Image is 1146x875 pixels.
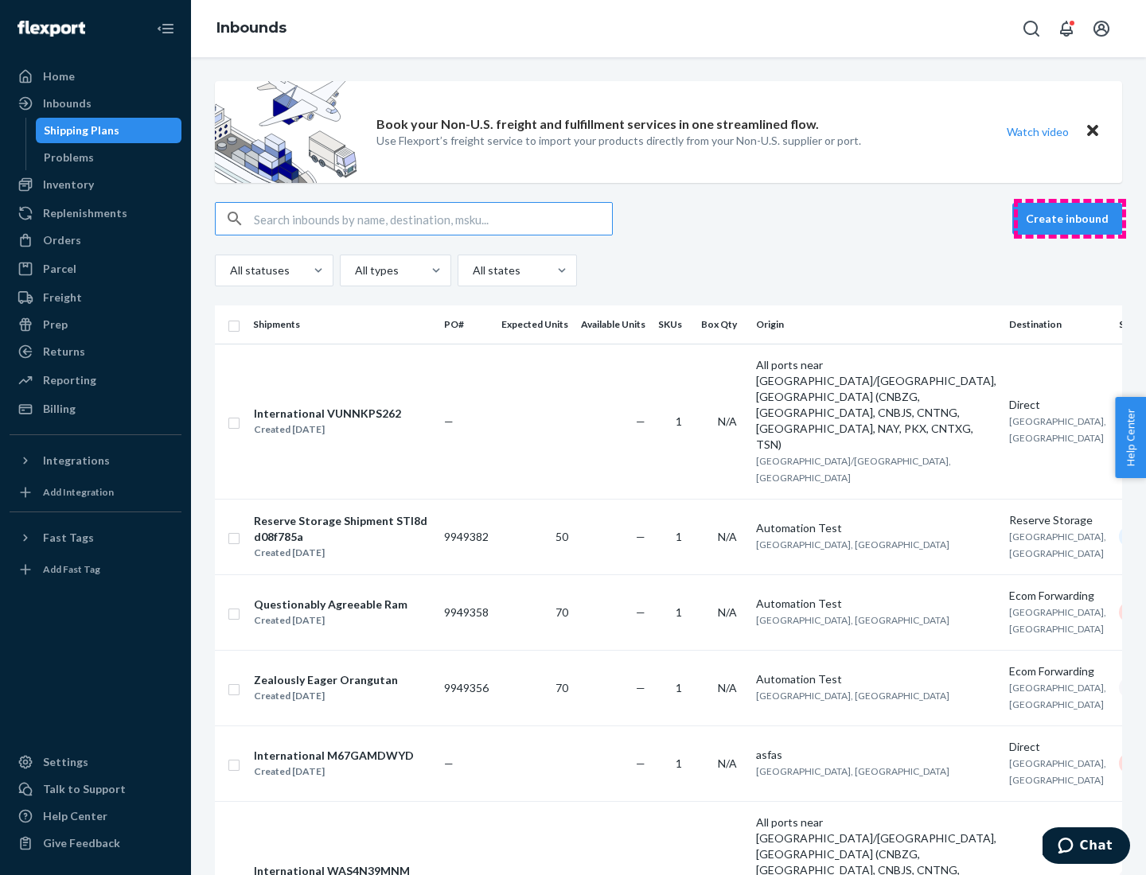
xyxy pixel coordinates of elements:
[1009,606,1106,635] span: [GEOGRAPHIC_DATA], [GEOGRAPHIC_DATA]
[43,232,81,248] div: Orders
[1009,663,1106,679] div: Ecom Forwarding
[43,808,107,824] div: Help Center
[353,262,355,278] input: All types
[636,605,645,619] span: —
[254,545,431,561] div: Created [DATE]
[1086,13,1117,45] button: Open account menu
[10,285,181,310] a: Freight
[10,200,181,226] a: Replenishments
[636,681,645,694] span: —
[756,671,996,687] div: Automation Test
[10,172,181,197] a: Inventory
[10,830,181,856] button: Give Feedback
[1009,757,1106,786] span: [GEOGRAPHIC_DATA], [GEOGRAPHIC_DATA]
[43,205,127,221] div: Replenishments
[43,372,96,388] div: Reporting
[43,290,82,305] div: Freight
[756,520,996,536] div: Automation Test
[44,122,119,138] div: Shipping Plans
[676,756,682,770] span: 1
[43,344,85,360] div: Returns
[438,574,495,650] td: 9949358
[718,605,737,619] span: N/A
[756,614,949,626] span: [GEOGRAPHIC_DATA], [GEOGRAPHIC_DATA]
[36,118,182,143] a: Shipping Plans
[495,305,575,344] th: Expected Units
[756,747,996,763] div: asfas
[10,64,181,89] a: Home
[1009,588,1106,604] div: Ecom Forwarding
[10,448,181,473] button: Integrations
[43,485,114,499] div: Add Integration
[1009,739,1106,755] div: Direct
[652,305,695,344] th: SKUs
[43,453,110,469] div: Integrations
[376,115,819,134] p: Book your Non-U.S. freight and fulfillment services in one streamlined flow.
[718,681,737,694] span: N/A
[228,262,230,278] input: All statuses
[438,650,495,725] td: 9949356
[1050,13,1082,45] button: Open notifications
[1009,415,1106,444] span: [GEOGRAPHIC_DATA], [GEOGRAPHIC_DATA]
[1082,120,1103,143] button: Close
[10,256,181,282] a: Parcel
[43,177,94,192] div: Inventory
[10,776,181,802] button: Talk to Support
[1003,305,1113,344] th: Destination
[44,150,94,165] div: Problems
[1015,13,1047,45] button: Open Search Box
[150,13,181,45] button: Close Navigation
[43,562,100,576] div: Add Fast Tag
[10,749,181,775] a: Settings
[444,756,454,770] span: —
[676,530,682,543] span: 1
[254,688,398,704] div: Created [DATE]
[756,455,951,484] span: [GEOGRAPHIC_DATA]/[GEOGRAPHIC_DATA], [GEOGRAPHIC_DATA]
[676,605,682,619] span: 1
[10,396,181,422] a: Billing
[43,835,120,851] div: Give Feedback
[254,513,431,545] div: Reserve Storage Shipment STI8dd08f785a
[43,754,88,770] div: Settings
[718,414,737,428] span: N/A
[254,748,414,764] div: International M67GAMDWYD
[10,367,181,393] a: Reporting
[18,21,85,37] img: Flexport logo
[254,672,398,688] div: Zealously Eager Orangutan
[1115,397,1146,478] button: Help Center
[10,480,181,505] a: Add Integration
[676,414,682,428] span: 1
[555,530,568,543] span: 50
[204,6,299,52] ol: breadcrumbs
[718,756,737,770] span: N/A
[254,203,612,235] input: Search inbounds by name, destination, msku...
[43,317,68,332] div: Prep
[575,305,652,344] th: Available Units
[43,401,76,417] div: Billing
[10,525,181,550] button: Fast Tags
[43,781,126,797] div: Talk to Support
[555,681,568,694] span: 70
[10,557,181,582] a: Add Fast Tag
[36,145,182,170] a: Problems
[756,596,996,612] div: Automation Test
[1009,531,1106,559] span: [GEOGRAPHIC_DATA], [GEOGRAPHIC_DATA]
[254,422,401,437] div: Created [DATE]
[1009,512,1106,528] div: Reserve Storage
[636,414,645,428] span: —
[695,305,750,344] th: Box Qty
[254,612,407,628] div: Created [DATE]
[718,530,737,543] span: N/A
[676,681,682,694] span: 1
[10,312,181,337] a: Prep
[756,357,996,453] div: All ports near [GEOGRAPHIC_DATA]/[GEOGRAPHIC_DATA], [GEOGRAPHIC_DATA] (CNBZG, [GEOGRAPHIC_DATA], ...
[43,530,94,546] div: Fast Tags
[254,764,414,780] div: Created [DATE]
[756,539,949,550] span: [GEOGRAPHIC_DATA], [GEOGRAPHIC_DATA]
[216,19,286,37] a: Inbounds
[636,756,645,770] span: —
[10,803,181,829] a: Help Center
[1009,682,1106,710] span: [GEOGRAPHIC_DATA], [GEOGRAPHIC_DATA]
